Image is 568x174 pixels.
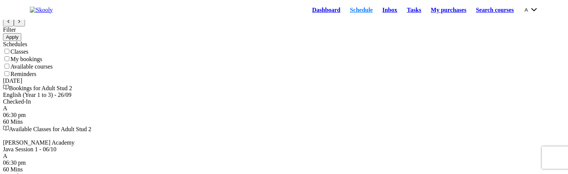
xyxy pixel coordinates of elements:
span: Available Classes for Adult Stud 2 [9,126,91,132]
a: Dashboard [307,5,345,15]
ion-icon: book outline [3,84,9,90]
a: My purchases [426,5,471,15]
div: A [3,105,565,112]
div: English (Year 1 to 3) - 26/09 [3,92,565,98]
label: Available courses [10,63,53,70]
label: My bookings [10,56,42,62]
ion-icon: chevron back outline [6,19,11,24]
div: [DATE] [3,77,565,84]
a: Inbox [378,5,402,15]
img: Skooly [30,7,53,13]
a: Tasks [402,5,426,15]
label: Reminders [10,71,36,77]
div: Java Session 1 - 06/10 [3,146,565,153]
div: 60 Mins [3,166,565,173]
a: Search courses [471,5,519,15]
div: 06:30 pm [3,159,565,166]
label: Classes [10,48,28,55]
button: chevron forward outline [14,18,25,26]
div: Filter [3,26,565,33]
span: Bookings for Adult Stud 2 [9,85,72,91]
ion-icon: book outline [3,125,9,131]
div: A [3,153,565,159]
div: Schedules [3,41,565,48]
button: chevron back outline [3,18,14,26]
button: chevron down outline [525,6,538,14]
div: Checked-In [3,98,565,105]
ion-icon: chevron forward outline [17,19,22,24]
button: Apply [3,33,21,41]
a: Schedule [345,5,378,15]
div: 06:30 pm [3,112,565,118]
div: [PERSON_NAME] Academy [3,139,565,146]
div: 60 Mins [3,118,565,125]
